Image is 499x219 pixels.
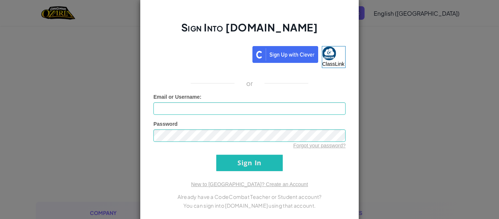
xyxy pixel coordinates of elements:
[150,45,252,61] iframe: Sign in with Google Button
[153,93,202,101] label: :
[153,94,200,100] span: Email or Username
[191,181,308,187] a: New to [GEOGRAPHIC_DATA]? Create an Account
[153,201,346,210] p: You can sign into [DOMAIN_NAME] using that account.
[322,46,336,60] img: classlink-logo-small.png
[153,121,178,127] span: Password
[153,192,346,201] p: Already have a CodeCombat Teacher or Student account?
[153,20,346,42] h2: Sign Into [DOMAIN_NAME]
[252,46,318,63] img: clever_sso_button@2x.png
[322,61,344,67] span: ClassLink
[246,79,253,88] p: or
[293,143,346,148] a: Forgot your password?
[216,155,283,171] input: Sign In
